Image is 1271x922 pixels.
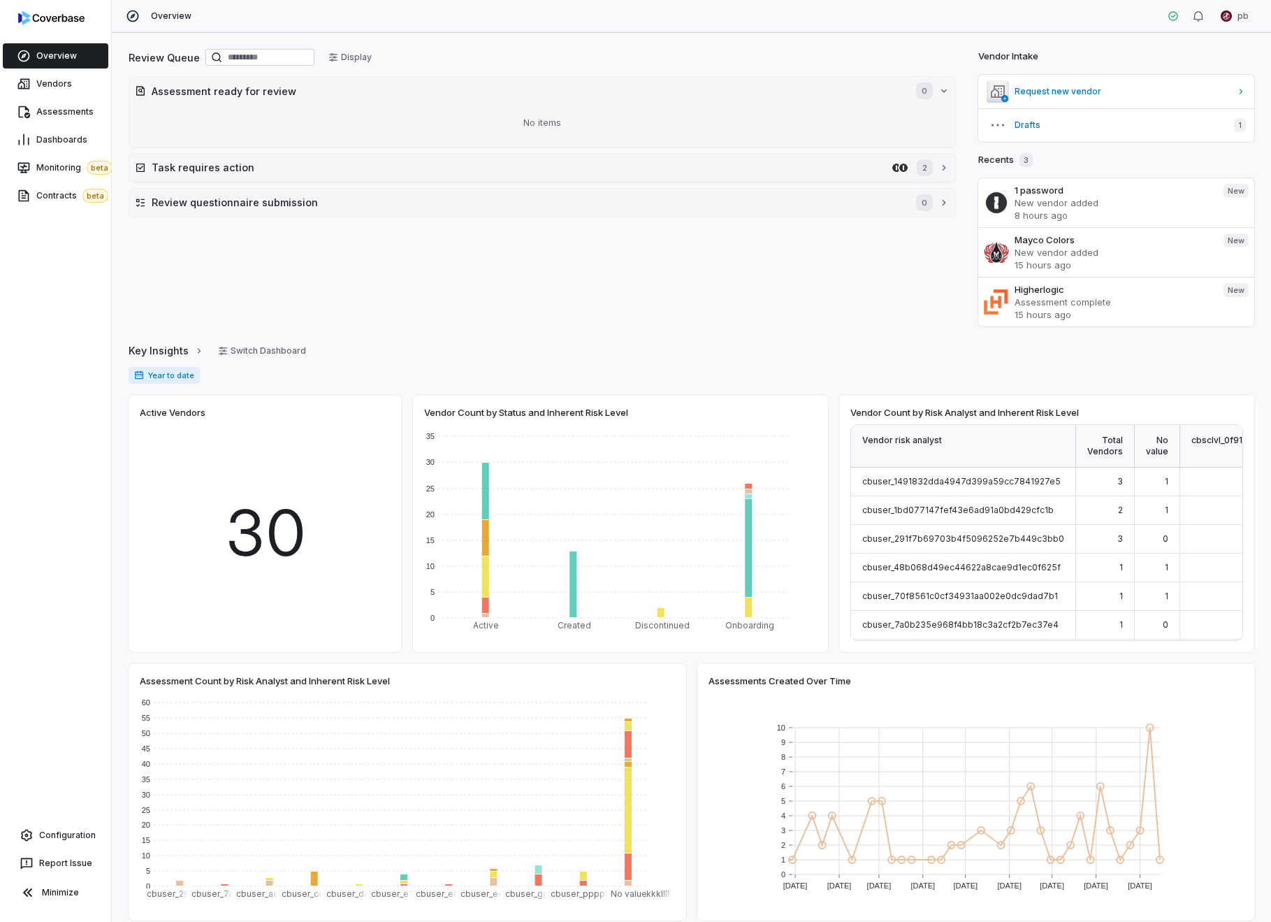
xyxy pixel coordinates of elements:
h2: Review Queue [129,50,200,65]
div: Vendor risk analyst [851,425,1076,468]
span: 2 [1118,505,1123,515]
span: cbuser_1bd077147fef43e6ad91a0bd429cfc1b [862,505,1054,515]
a: Overview [3,43,108,69]
text: [DATE] [1128,881,1152,890]
span: cbuser_70f8561c0cf34931aa002e0dc9dad7b1 [862,591,1058,601]
span: New [1223,184,1249,198]
a: Dashboards [3,127,108,152]
text: [DATE] [783,881,808,890]
span: 1 [1234,118,1246,132]
button: Task requires action1password.com1password.com2 [129,154,955,182]
span: Active Vendors [140,406,205,419]
text: 6 [781,782,785,791]
a: HigherlogicAssessment complete15 hours agoNew [978,277,1254,326]
h2: Assessment ready for review [152,84,902,99]
text: 45 [142,744,150,753]
text: 0 [430,614,435,622]
h2: Review questionnaire submission [152,195,902,210]
span: New [1223,283,1249,297]
span: Dashboards [36,134,87,145]
span: beta [87,161,112,175]
h2: Task requires action [152,160,886,175]
span: 1 [1165,562,1168,572]
text: 0 [781,870,785,879]
text: 5 [430,588,435,596]
span: Request new vendor [1015,86,1230,97]
div: Total Vendors [1076,425,1135,468]
text: 1 [781,856,785,864]
span: cbuser_7a0b235e968f4bb18c3a2cf2b7ec37e4 [862,619,1059,630]
button: Minimize [6,879,106,907]
span: 1 [1119,562,1123,572]
span: 0 [916,194,933,211]
span: Report Issue [39,858,92,869]
span: 0 [1163,619,1168,630]
span: Minimize [42,887,79,898]
text: 5 [781,797,785,805]
text: [DATE] [953,881,978,890]
text: 40 [142,760,150,768]
text: 30 [426,458,435,466]
text: 8 [781,753,785,761]
svg: Date range for report [134,370,144,380]
text: 10 [777,723,785,732]
button: Review questionnaire submission0 [129,189,955,217]
text: 10 [142,851,150,860]
span: cbuser_291f7b69703b4f5096252e7b449c3bb0 [862,533,1064,544]
span: Drafts [1015,120,1223,131]
text: 7 [781,768,785,776]
h3: 1 password [1015,184,1212,196]
span: pb [1237,10,1249,22]
text: 55 [142,714,150,722]
span: 30 [225,485,306,581]
a: Assessments [3,99,108,124]
a: Configuration [6,823,106,848]
span: 3 [1019,153,1033,167]
text: 5 [146,867,150,875]
button: pb undefined avatarpb [1212,6,1257,27]
button: Key Insights [124,336,208,366]
span: Contracts [36,189,108,203]
text: 0 [146,882,150,891]
text: [DATE] [867,881,892,890]
span: New [1223,233,1249,247]
p: 15 hours ago [1015,308,1212,321]
button: Display [320,47,380,68]
text: 2 [781,841,785,849]
h3: Mayco Colors [1015,233,1212,246]
span: Key Insights [129,343,189,358]
span: 1 [1119,591,1123,601]
span: Vendors [36,78,72,89]
a: Monitoringbeta [3,155,108,180]
text: [DATE] [1084,881,1108,890]
p: 8 hours ago [1015,209,1212,222]
span: Vendor Count by Status and Inherent Risk Level [424,406,628,419]
text: 35 [142,775,150,784]
text: 4 [781,812,785,820]
text: 20 [426,510,435,519]
text: [DATE] [827,881,852,890]
img: pb undefined avatar [1221,10,1232,22]
p: New vendor added [1015,246,1212,259]
span: 1 [1165,591,1168,601]
span: Assessments [36,106,94,117]
text: 10 [426,562,435,570]
a: Mayco ColorsNew vendor added15 hours agoNew [978,227,1254,277]
a: Contractsbeta [3,183,108,208]
text: 15 [426,536,435,545]
div: No items [135,105,950,141]
img: logo-D7KZi-bG.svg [18,11,85,25]
text: 3 [781,826,785,835]
text: 9 [781,738,785,747]
span: Monitoring [36,161,112,175]
button: Switch Dashboard [210,340,314,361]
text: 20 [142,821,150,829]
text: 30 [142,791,150,799]
span: 0 [1163,533,1168,544]
span: 3 [1117,476,1123,487]
span: Year to date [129,367,200,384]
span: cbuser_1491832dda4947d399a59cc7841927e5 [862,476,1061,487]
text: [DATE] [997,881,1022,890]
text: [DATE] [1040,881,1064,890]
span: Overview [151,10,191,22]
